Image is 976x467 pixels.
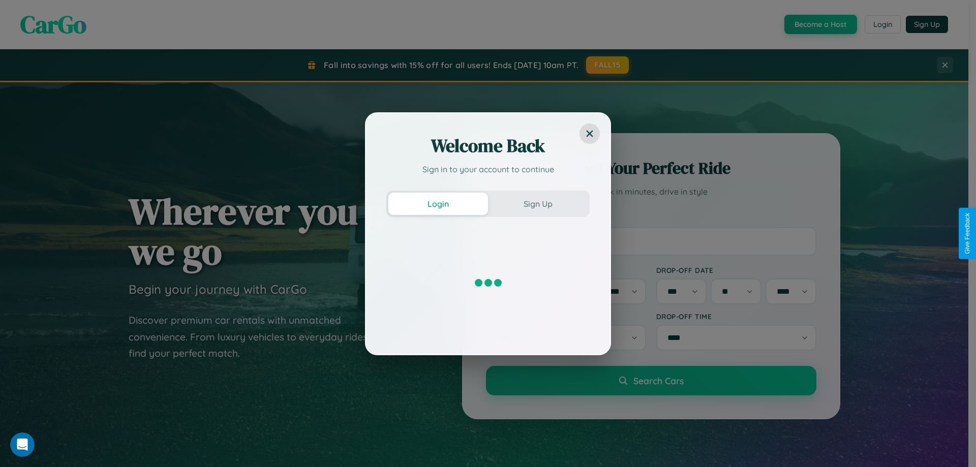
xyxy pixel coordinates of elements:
div: Give Feedback [964,213,971,254]
iframe: Intercom live chat [10,432,35,457]
button: Login [388,193,488,215]
h2: Welcome Back [386,134,590,158]
button: Sign Up [488,193,588,215]
p: Sign in to your account to continue [386,163,590,175]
